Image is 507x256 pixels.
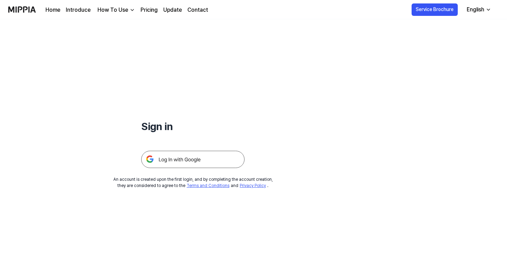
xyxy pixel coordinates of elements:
[240,183,266,188] a: Privacy Policy
[130,7,135,13] img: down
[141,151,245,168] img: 구글 로그인 버튼
[187,6,208,14] a: Contact
[66,6,91,14] a: Introduce
[187,183,229,188] a: Terms and Conditions
[461,3,495,17] button: English
[141,119,245,134] h1: Sign in
[113,176,273,189] div: An account is created upon the first login, and by completing the account creation, they are cons...
[412,3,458,16] button: Service Brochure
[45,6,60,14] a: Home
[465,6,486,14] div: English
[96,6,135,14] button: How To Use
[163,6,182,14] a: Update
[96,6,130,14] div: How To Use
[141,6,158,14] a: Pricing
